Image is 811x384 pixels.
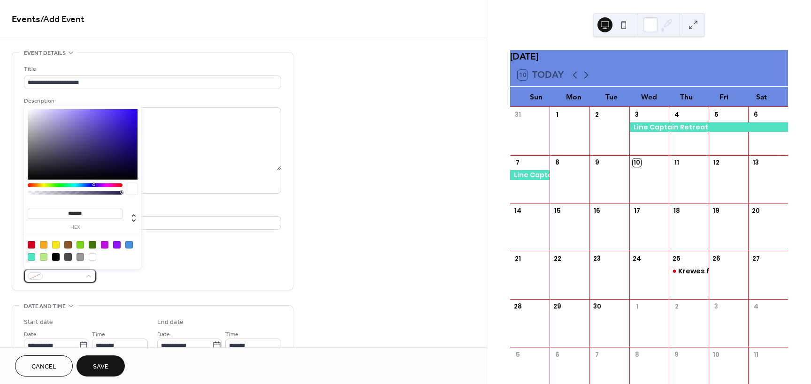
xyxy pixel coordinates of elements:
[752,110,760,119] div: 6
[743,87,780,107] div: Sat
[518,87,555,107] div: Sun
[12,10,40,29] a: Events
[225,330,238,339] span: Time
[31,362,56,372] span: Cancel
[672,302,681,311] div: 2
[712,206,720,215] div: 19
[40,253,47,261] div: #B8E986
[633,255,641,263] div: 24
[752,158,760,167] div: 13
[15,355,73,376] button: Cancel
[705,87,743,107] div: Fri
[712,158,720,167] div: 12
[553,350,562,359] div: 6
[593,158,601,167] div: 9
[669,266,709,276] div: Krewes for Karnival
[24,301,66,311] span: Date and time
[510,170,550,180] div: Line Captain Retreat
[513,350,522,359] div: 5
[24,317,53,327] div: Start date
[668,87,705,107] div: Thu
[553,110,562,119] div: 1
[513,302,522,311] div: 28
[24,205,279,215] div: Location
[28,241,35,248] div: #D0021B
[633,110,641,119] div: 3
[633,302,641,311] div: 1
[125,241,133,248] div: #4A90E2
[593,206,601,215] div: 16
[672,206,681,215] div: 18
[630,87,668,107] div: Wed
[157,317,184,327] div: End date
[712,302,720,311] div: 3
[24,330,37,339] span: Date
[52,253,60,261] div: #000000
[633,350,641,359] div: 8
[633,206,641,215] div: 17
[672,158,681,167] div: 11
[553,255,562,263] div: 22
[93,362,108,372] span: Save
[77,355,125,376] button: Save
[92,330,105,339] span: Time
[752,302,760,311] div: 4
[510,50,788,64] div: [DATE]
[629,122,788,132] div: Line Captain Retreat
[593,255,601,263] div: 23
[28,225,122,230] label: hex
[513,206,522,215] div: 14
[593,87,630,107] div: Tue
[64,241,72,248] div: #8B572A
[77,241,84,248] div: #7ED321
[40,10,84,29] span: / Add Event
[553,158,562,167] div: 8
[52,241,60,248] div: #F8E71C
[64,253,72,261] div: #4A4A4A
[157,330,170,339] span: Date
[593,350,601,359] div: 7
[77,253,84,261] div: #9B9B9B
[24,48,66,58] span: Event details
[24,96,279,106] div: Description
[593,302,601,311] div: 30
[678,266,749,276] div: Krewes for Karnival
[28,253,35,261] div: #50E3C2
[513,158,522,167] div: 7
[553,206,562,215] div: 15
[672,255,681,263] div: 25
[712,255,720,263] div: 26
[513,255,522,263] div: 21
[553,302,562,311] div: 29
[89,253,96,261] div: #FFFFFF
[752,350,760,359] div: 11
[593,110,601,119] div: 2
[513,110,522,119] div: 31
[555,87,593,107] div: Mon
[712,350,720,359] div: 10
[89,241,96,248] div: #417505
[40,241,47,248] div: #F5A623
[633,158,641,167] div: 10
[752,255,760,263] div: 27
[672,350,681,359] div: 9
[672,110,681,119] div: 4
[712,110,720,119] div: 5
[24,64,279,74] div: Title
[752,206,760,215] div: 20
[101,241,108,248] div: #BD10E0
[113,241,121,248] div: #9013FE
